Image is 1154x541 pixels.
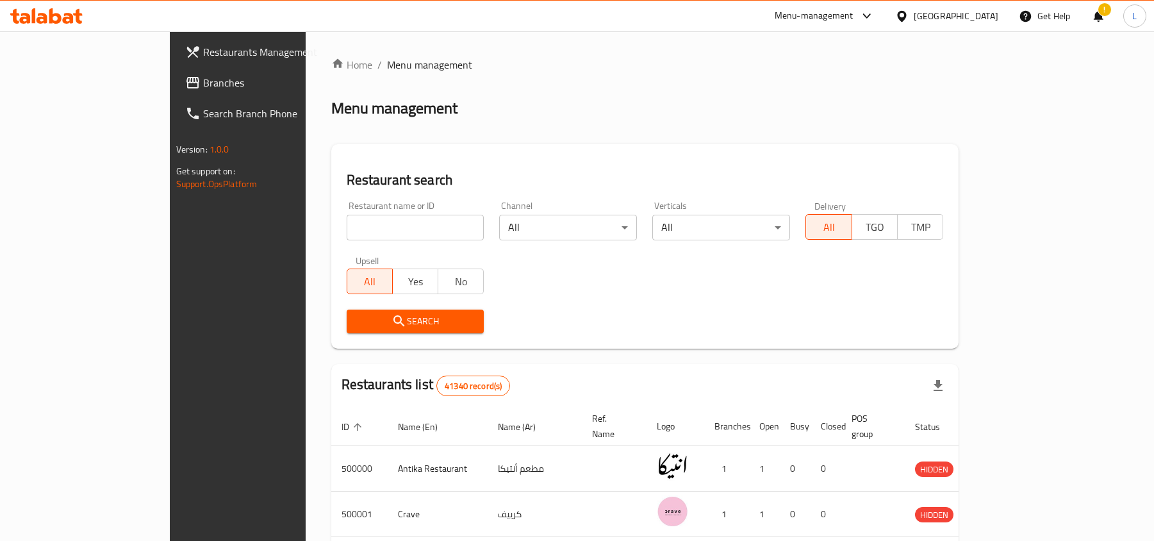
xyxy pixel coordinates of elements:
td: مطعم أنتيكا [488,446,582,492]
button: TMP [897,214,943,240]
td: 1 [749,446,780,492]
div: All [499,215,637,240]
span: No [443,272,479,291]
h2: Menu management [331,98,457,119]
th: Logo [647,407,704,446]
a: Support.OpsPlatform [176,176,258,192]
span: TGO [857,218,893,237]
span: ID [342,419,366,435]
a: Search Branch Phone [175,98,363,129]
div: [GEOGRAPHIC_DATA] [914,9,998,23]
th: Busy [780,407,811,446]
img: Crave [657,495,689,528]
span: Menu management [387,57,472,72]
label: Delivery [814,201,846,210]
span: Restaurants Management [203,44,352,60]
span: HIDDEN [915,508,953,522]
li: / [377,57,382,72]
span: Name (Ar) [498,419,552,435]
th: Open [749,407,780,446]
span: Get support on: [176,163,235,179]
td: 1 [704,446,749,492]
td: 0 [780,446,811,492]
td: Crave [388,492,488,537]
td: 1 [749,492,780,537]
span: Name (En) [398,419,454,435]
div: Menu-management [775,8,853,24]
span: 1.0.0 [210,141,229,158]
span: Branches [203,75,352,90]
th: Closed [811,407,841,446]
span: HIDDEN [915,462,953,477]
span: Status [915,419,957,435]
span: Ref. Name [592,411,631,442]
td: Antika Restaurant [388,446,488,492]
div: HIDDEN [915,462,953,477]
input: Search for restaurant name or ID.. [347,215,484,240]
span: Yes [398,272,433,291]
td: 0 [811,446,841,492]
td: كرييف [488,492,582,537]
span: TMP [903,218,938,237]
span: POS group [852,411,889,442]
span: 41340 record(s) [437,380,509,392]
td: 1 [704,492,749,537]
td: 0 [780,492,811,537]
div: Total records count [436,376,510,396]
button: TGO [852,214,898,240]
h2: Restaurants list [342,375,511,396]
button: All [347,269,393,294]
span: Version: [176,141,208,158]
span: L [1132,9,1137,23]
h2: Restaurant search [347,171,944,190]
span: Search Branch Phone [203,106,352,121]
button: Yes [392,269,438,294]
span: All [352,272,388,291]
a: Branches [175,67,363,98]
span: Search [357,313,474,329]
label: Upsell [356,256,379,265]
img: Antika Restaurant [657,450,689,482]
td: 0 [811,492,841,537]
button: All [805,214,852,240]
nav: breadcrumb [331,57,959,72]
div: All [652,215,790,240]
button: Search [347,310,484,333]
span: All [811,218,846,237]
div: Export file [923,370,953,401]
th: Branches [704,407,749,446]
button: No [438,269,484,294]
a: Restaurants Management [175,37,363,67]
